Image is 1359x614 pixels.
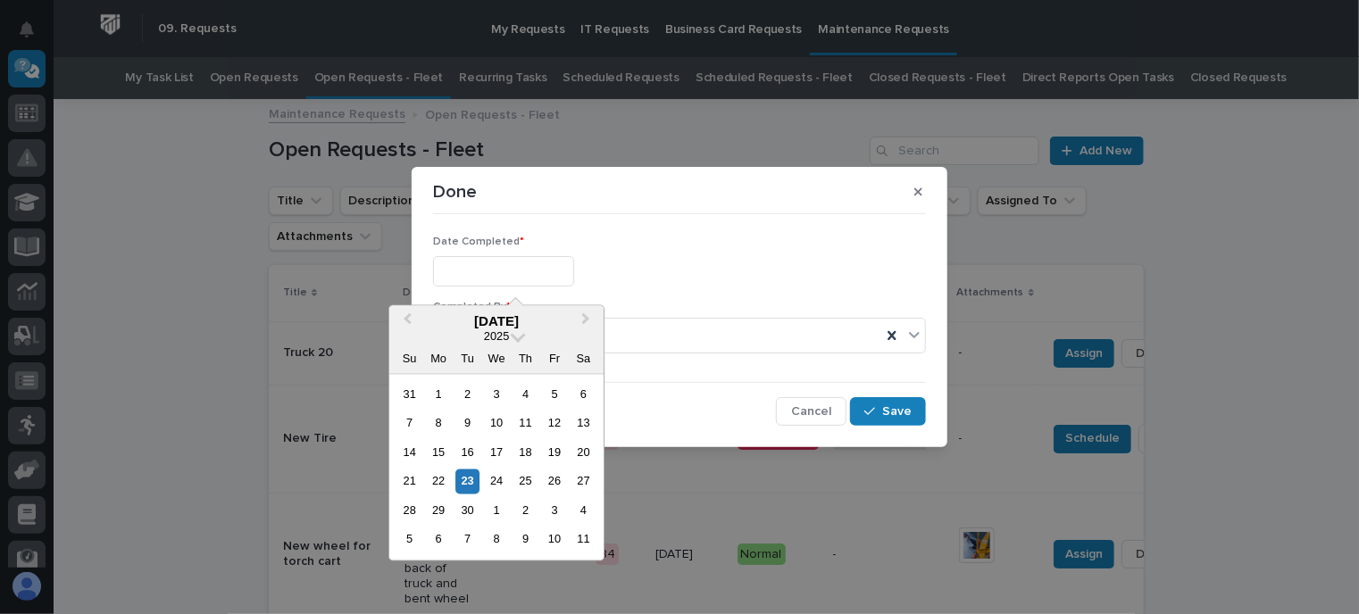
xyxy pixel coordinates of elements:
div: Choose Tuesday, October 7th, 2025 [455,527,479,552]
div: Choose Wednesday, September 17th, 2025 [485,441,509,465]
div: Choose Tuesday, September 9th, 2025 [455,411,479,436]
div: Tu [455,347,479,371]
button: Previous Month [391,308,420,336]
div: Choose Monday, September 22nd, 2025 [427,469,451,494]
div: Choose Saturday, September 27th, 2025 [571,469,596,494]
div: Choose Friday, October 3rd, 2025 [543,499,567,523]
div: Choose Monday, September 8th, 2025 [427,411,451,436]
div: Choose Friday, September 19th, 2025 [543,441,567,465]
div: month 2025-09 [396,380,598,554]
div: Choose Friday, September 12th, 2025 [543,411,567,436]
div: Choose Monday, September 1st, 2025 [427,383,451,407]
button: Save [850,397,926,426]
div: Choose Wednesday, October 1st, 2025 [485,499,509,523]
div: Fr [543,347,567,371]
div: Choose Sunday, September 14th, 2025 [397,441,421,465]
div: Choose Wednesday, September 10th, 2025 [485,411,509,436]
div: Choose Tuesday, September 16th, 2025 [455,441,479,465]
div: Choose Wednesday, September 3rd, 2025 [485,383,509,407]
div: Choose Thursday, September 4th, 2025 [513,383,538,407]
div: Su [397,347,421,371]
div: Choose Thursday, October 9th, 2025 [513,527,538,552]
div: Choose Thursday, October 2nd, 2025 [513,499,538,523]
div: Choose Wednesday, October 8th, 2025 [485,527,509,552]
span: Save [882,403,912,419]
div: Sa [571,347,596,371]
div: Th [513,347,538,371]
div: Choose Friday, October 10th, 2025 [543,527,567,552]
span: 2025 [484,330,509,344]
button: Next Month [573,308,602,336]
div: Choose Monday, September 29th, 2025 [427,499,451,523]
div: Choose Friday, September 26th, 2025 [543,469,567,494]
span: Date Completed [433,236,524,247]
div: We [485,347,509,371]
div: Choose Saturday, September 13th, 2025 [571,411,596,436]
div: Choose Saturday, October 11th, 2025 [571,527,596,552]
div: Choose Thursday, September 18th, 2025 [513,441,538,465]
div: Choose Monday, September 15th, 2025 [427,441,451,465]
div: Choose Sunday, October 5th, 2025 [397,527,421,552]
div: Choose Saturday, October 4th, 2025 [571,499,596,523]
div: Choose Wednesday, September 24th, 2025 [485,469,509,494]
div: Choose Friday, September 5th, 2025 [543,383,567,407]
div: Choose Sunday, August 31st, 2025 [397,383,421,407]
div: Mo [427,347,451,371]
p: Done [433,181,477,203]
button: Cancel [776,397,846,426]
div: Choose Monday, October 6th, 2025 [427,527,451,552]
div: Choose Thursday, September 11th, 2025 [513,411,538,436]
div: Choose Sunday, September 7th, 2025 [397,411,421,436]
div: [DATE] [389,313,604,329]
div: Choose Tuesday, September 23rd, 2025 [455,469,479,494]
div: Choose Sunday, September 28th, 2025 [397,499,421,523]
span: Cancel [791,403,831,419]
div: Choose Sunday, September 21st, 2025 [397,469,421,494]
div: Choose Thursday, September 25th, 2025 [513,469,538,494]
div: Choose Saturday, September 6th, 2025 [571,383,596,407]
div: Choose Tuesday, September 30th, 2025 [455,499,479,523]
div: Choose Saturday, September 20th, 2025 [571,441,596,465]
div: Choose Tuesday, September 2nd, 2025 [455,383,479,407]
